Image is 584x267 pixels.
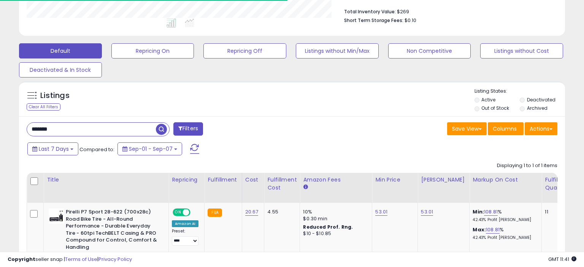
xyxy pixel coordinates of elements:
[65,256,97,263] a: Terms of Use
[27,142,78,155] button: Last 7 Days
[473,226,486,233] b: Max:
[189,209,202,216] span: OFF
[481,105,509,111] label: Out of Stock
[39,145,69,153] span: Last 7 Days
[172,229,198,246] div: Preset:
[296,43,379,58] button: Listings without Min/Max
[8,256,35,263] strong: Copyright
[527,96,555,103] label: Deactivated
[473,209,536,223] div: %
[98,256,132,263] a: Privacy Policy
[527,105,547,111] label: Archived
[8,256,132,263] div: seller snap | |
[421,176,466,184] div: [PERSON_NAME]
[473,226,536,240] div: %
[19,43,102,58] button: Default
[19,62,102,77] button: Deactivated & In Stock
[344,6,552,16] li: $269
[129,145,173,153] span: Sep-01 - Sep-07
[172,220,198,227] div: Amazon AI
[481,96,495,103] label: Active
[473,235,536,240] p: 42.43% Profit [PERSON_NAME]
[493,125,517,133] span: Columns
[303,184,308,191] small: Amazon Fees.
[470,173,542,203] th: The percentage added to the cost of goods (COGS) that forms the calculator for Min & Max prices.
[497,162,557,169] div: Displaying 1 to 1 of 1 items
[267,209,294,215] div: 4.55
[27,103,60,111] div: Clear All Filters
[117,142,182,155] button: Sep-01 - Sep-07
[267,176,297,192] div: Fulfillment Cost
[303,176,369,184] div: Amazon Fees
[47,176,165,184] div: Title
[473,208,484,215] b: Min:
[173,209,183,216] span: ON
[473,176,538,184] div: Markup on Cost
[344,17,403,24] b: Short Term Storage Fees:
[245,208,259,216] a: 20.67
[344,8,396,15] b: Total Inventory Value:
[245,176,261,184] div: Cost
[79,146,114,153] span: Compared to:
[488,122,524,135] button: Columns
[447,122,487,135] button: Save View
[486,226,500,234] a: 108.81
[525,122,557,135] button: Actions
[40,90,70,101] h5: Listings
[66,209,158,253] b: Pirelli P7 Sport 28-622 (700x28c) Road Bike Tire - All-Round Performance - Durable Everyday Tire ...
[303,215,366,222] div: $0.30 min
[375,208,387,216] a: 53.01
[303,209,366,215] div: 10%
[172,176,201,184] div: Repricing
[173,122,203,136] button: Filters
[480,43,563,58] button: Listings without Cost
[548,256,576,263] span: 2025-09-15 11:41 GMT
[375,176,414,184] div: Min Price
[203,43,286,58] button: Repricing Off
[49,209,64,224] img: 31SbuTc+vmL._SL40_.jpg
[545,209,568,215] div: 11
[111,43,194,58] button: Repricing On
[303,231,366,237] div: $10 - $10.85
[421,208,433,216] a: 53.01
[208,176,238,184] div: Fulfillment
[474,88,565,95] p: Listing States:
[545,176,571,192] div: Fulfillable Quantity
[303,224,353,230] b: Reduced Prof. Rng.
[405,17,416,24] span: $0.10
[484,208,498,216] a: 108.81
[388,43,471,58] button: Non Competitive
[208,209,222,217] small: FBA
[473,217,536,223] p: 42.43% Profit [PERSON_NAME]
